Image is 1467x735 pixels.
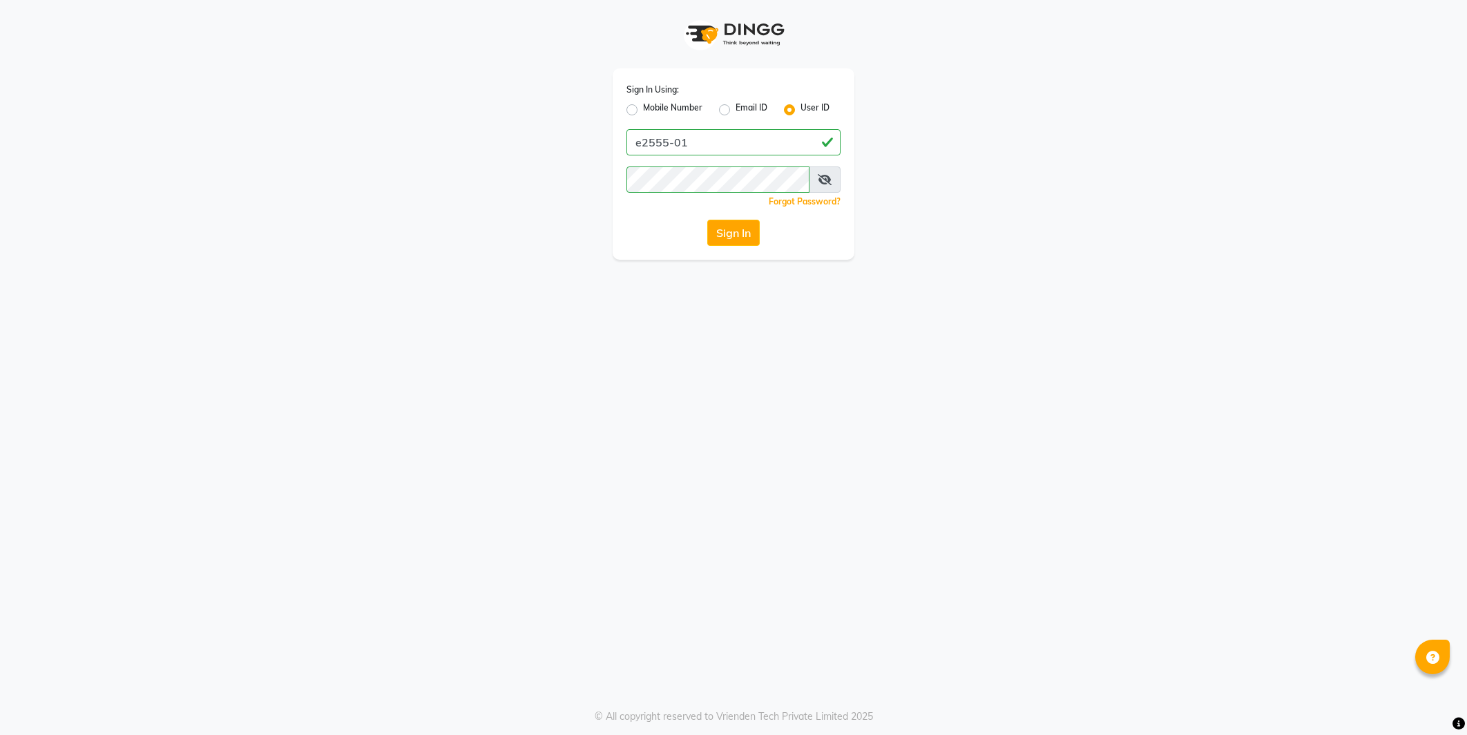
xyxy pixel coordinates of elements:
[626,129,841,155] input: Username
[643,102,702,118] label: Mobile Number
[736,102,767,118] label: Email ID
[678,14,789,55] img: logo1.svg
[800,102,830,118] label: User ID
[707,220,760,246] button: Sign In
[1409,680,1453,721] iframe: chat widget
[626,84,679,96] label: Sign In Using:
[769,196,841,207] a: Forgot Password?
[626,166,809,193] input: Username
